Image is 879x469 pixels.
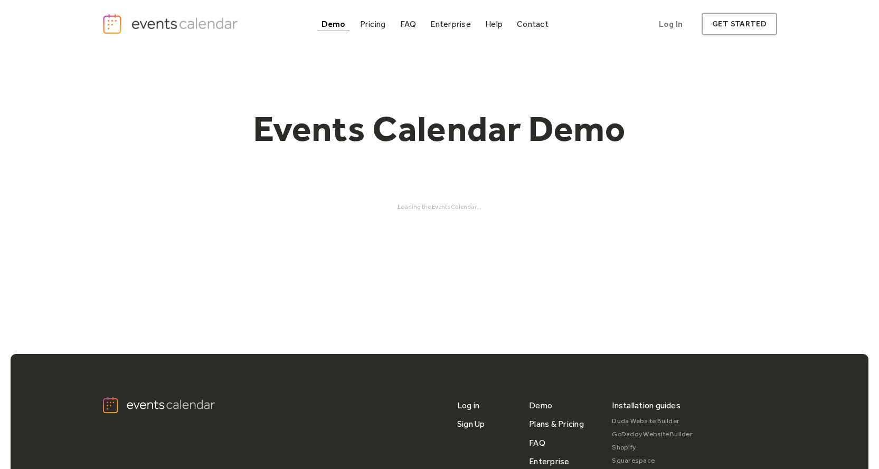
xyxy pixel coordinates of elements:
[237,107,642,150] h1: Events Calendar Demo
[356,17,390,31] a: Pricing
[102,13,241,35] a: home
[517,21,549,27] div: Contact
[513,17,553,31] a: Contact
[529,396,552,415] a: Demo
[457,415,485,433] a: Sign Up
[317,17,350,31] a: Demo
[529,434,545,452] a: FAQ
[612,454,693,467] a: Squarespace
[457,396,479,415] a: Log in
[612,428,693,441] a: GoDaddy Website Builder
[612,441,693,454] a: Shopify
[102,203,778,210] div: Loading the Events Calendar...
[426,17,475,31] a: Enterprise
[360,21,386,27] div: Pricing
[400,21,417,27] div: FAQ
[430,21,470,27] div: Enterprise
[481,17,507,31] a: Help
[485,21,503,27] div: Help
[529,415,584,433] a: Plans & Pricing
[612,396,680,415] div: Installation guides
[648,13,693,35] a: Log In
[322,21,346,27] div: Demo
[702,13,777,35] a: get started
[612,415,693,428] a: Duda Website Builder
[396,17,421,31] a: FAQ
